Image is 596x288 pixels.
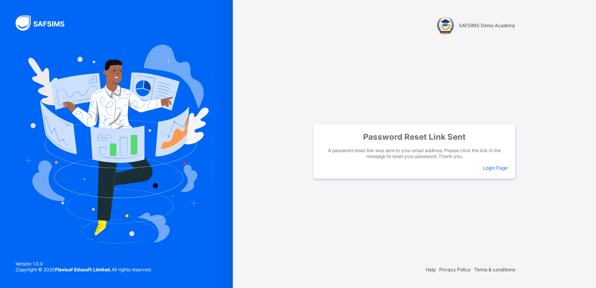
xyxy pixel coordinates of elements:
span: Version 1.0.0 [16,261,152,267]
img: SAFSIMS Demo Academy [436,16,455,35]
span: A password reset link was sent to your email address. Please click the link in the message to res... [321,147,508,159]
span: Help [426,267,436,272]
img: SAFSIMS Logo [16,16,74,31]
img: Hero Image [24,45,209,243]
span: Password Reset Link Sent [321,132,508,142]
span: Copyright © 2020 All rights reserved. [16,267,152,272]
a: Login Page [483,165,508,171]
strong: Flexisaf Edusoft Limited. [55,267,112,272]
span: Terms & conditions [474,267,515,272]
span: SAFSIMS Demo Academy [459,23,515,28]
span: Privacy Policy [439,267,471,272]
